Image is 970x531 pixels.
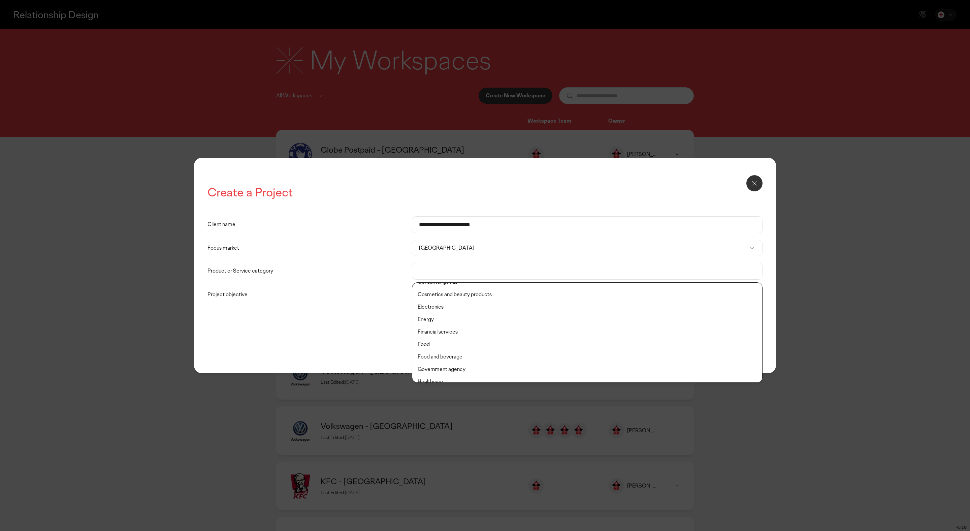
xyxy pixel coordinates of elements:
label: Client name [207,216,412,232]
label: Project objective [207,286,412,303]
h2: Create a Project [207,185,763,200]
li: Government agency [412,363,762,376]
li: Cosmetics and beauty products [412,288,762,301]
li: Food [412,338,762,351]
li: Food and beverage [412,351,762,363]
label: Focus market [207,240,412,256]
p: [GEOGRAPHIC_DATA] [419,245,749,252]
li: Financial services [412,326,762,338]
li: Healthcare [412,376,762,388]
label: Product or Service category [207,263,412,279]
li: Electronics [412,301,762,313]
li: Energy [412,313,762,326]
